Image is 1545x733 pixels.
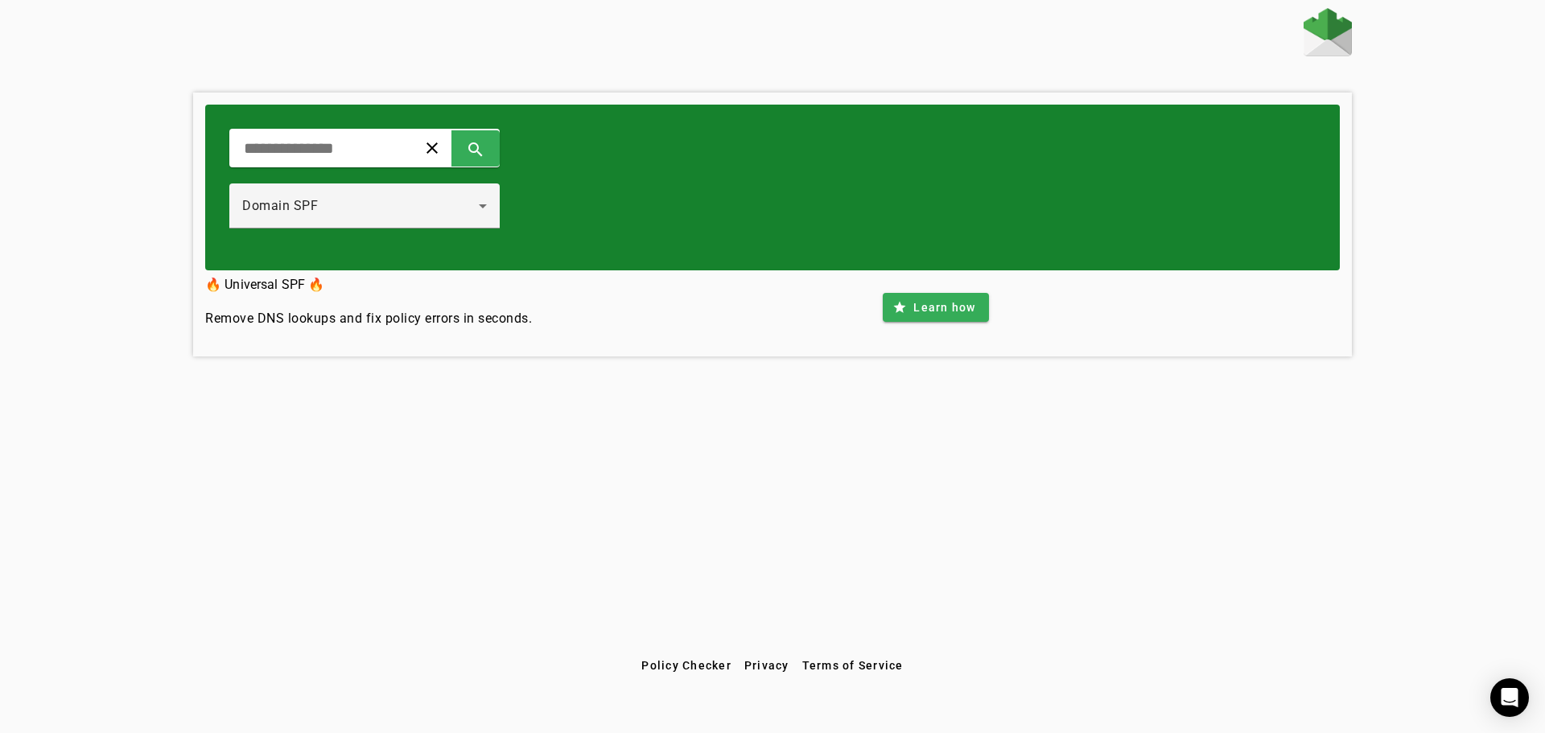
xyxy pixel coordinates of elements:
button: Learn how [883,293,988,322]
a: Home [1304,8,1352,60]
img: Fraudmarc Logo [1304,8,1352,56]
span: Policy Checker [641,659,731,672]
span: Terms of Service [802,659,904,672]
div: Open Intercom Messenger [1490,678,1529,717]
button: Policy Checker [635,651,738,680]
span: Domain SPF [242,198,318,213]
h4: Remove DNS lookups and fix policy errors in seconds. [205,309,532,328]
button: Privacy [738,651,796,680]
span: Learn how [913,299,975,315]
h3: 🔥 Universal SPF 🔥 [205,274,532,296]
span: Privacy [744,659,789,672]
button: Terms of Service [796,651,910,680]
